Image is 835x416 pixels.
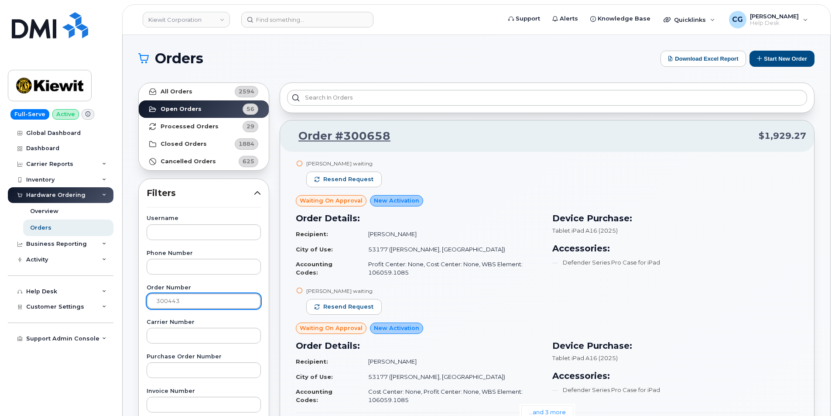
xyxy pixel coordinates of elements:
iframe: Messenger Launcher [797,378,828,409]
h3: Order Details: [296,212,542,225]
input: Search in orders [287,90,807,106]
td: Cost Center: None, Profit Center: None, WBS Element: 106059.1085 [360,384,542,407]
label: Phone Number [147,251,261,256]
strong: City of Use: [296,373,333,380]
strong: Recipient: [296,230,328,237]
strong: Closed Orders [161,141,207,148]
button: Resend request [306,172,382,187]
span: Tablet iPad A16 (2025) [552,227,618,234]
strong: Cancelled Orders [161,158,216,165]
span: New Activation [374,196,419,205]
td: Profit Center: None, Cost Center: None, WBS Element: 106059.1085 [360,257,542,280]
span: 56 [246,105,254,113]
td: [PERSON_NAME] [360,227,542,242]
label: Carrier Number [147,320,261,325]
button: Start New Order [749,51,814,67]
strong: Accounting Codes: [296,261,332,276]
td: 53177 ([PERSON_NAME], [GEOGRAPHIC_DATA]) [360,242,542,257]
label: Purchase Order Number [147,354,261,360]
span: Tablet iPad A16 (2025) [552,354,618,361]
span: $1,929.27 [759,130,806,142]
strong: Processed Orders [161,123,219,130]
div: [PERSON_NAME] waiting [306,160,382,167]
span: Resend request [323,175,373,183]
h3: Device Purchase: [552,212,798,225]
a: Open Orders56 [139,100,269,118]
h3: Accessories: [552,369,798,382]
strong: City of Use: [296,246,333,253]
td: 53177 ([PERSON_NAME], [GEOGRAPHIC_DATA]) [360,369,542,385]
span: New Activation [374,324,419,332]
li: Defender Series Pro Case for iPad [552,258,798,267]
strong: All Orders [161,88,192,95]
h3: Device Purchase: [552,339,798,352]
span: Filters [147,187,254,199]
div: [PERSON_NAME] waiting [306,287,382,295]
td: [PERSON_NAME] [360,354,542,369]
span: 29 [246,122,254,131]
strong: Open Orders [161,106,202,113]
li: Defender Series Pro Case for iPad [552,386,798,394]
span: Orders [155,52,203,65]
h3: Order Details: [296,339,542,352]
span: Waiting On Approval [300,324,363,332]
a: All Orders2594 [139,83,269,100]
a: Processed Orders29 [139,118,269,135]
span: Waiting On Approval [300,196,363,205]
a: Order #300658 [288,128,390,144]
strong: Recipient: [296,358,328,365]
strong: Accounting Codes: [296,388,332,403]
h3: Accessories: [552,242,798,255]
span: 1884 [239,140,254,148]
span: Resend request [323,303,373,311]
label: Invoice Number [147,388,261,394]
a: Cancelled Orders625 [139,153,269,170]
span: 2594 [239,87,254,96]
label: Order Number [147,285,261,291]
button: Resend request [306,299,382,315]
span: 625 [243,157,254,165]
button: Download Excel Report [660,51,746,67]
label: Username [147,216,261,221]
a: Closed Orders1884 [139,135,269,153]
